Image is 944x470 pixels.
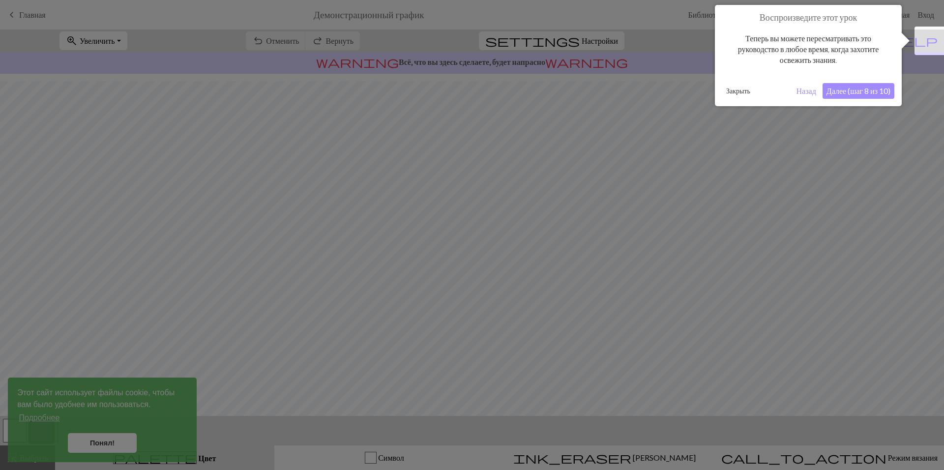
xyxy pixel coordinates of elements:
h1: Воспроизведите этот урок [722,12,894,23]
ya-tr-span: Далее (шаг 8 из 10) [826,86,890,95]
button: Назад [793,83,820,99]
button: Далее (шаг 8 из 10) [823,83,894,99]
ya-tr-span: Теперь вы можете пересматривать это руководство в любое время, когда захотите освежить знания. [738,33,879,65]
button: Закрыть [722,84,754,98]
div: Воспроизведите этот урок [715,5,902,106]
ya-tr-span: Назад [796,86,816,95]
